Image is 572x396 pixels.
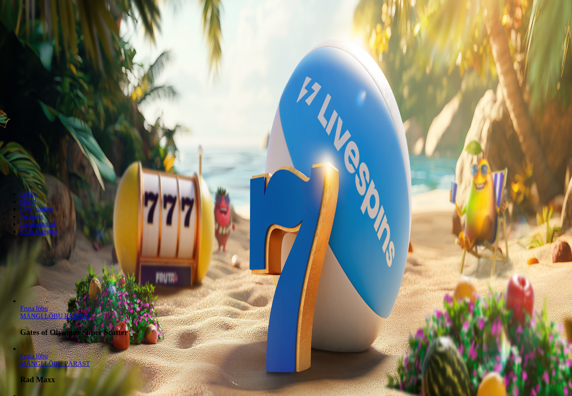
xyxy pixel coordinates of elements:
[20,353,48,360] a: Rad Maxx
[20,205,54,212] a: Live-kasiino
[20,353,48,360] span: Fruta lõbu
[20,305,48,312] a: Gates of Olympus Super Scatter
[20,305,48,312] span: Fruta lõbu
[20,312,90,319] a: Gates of Olympus Super Scatter
[3,176,569,251] header: Lobby
[20,190,38,197] a: Lobby
[20,297,569,337] article: Gates of Olympus Super Scatter
[20,220,55,227] a: Lauamängud
[20,198,36,205] a: Slotid
[20,360,90,367] a: Rad Maxx
[20,345,569,385] article: Rad Maxx
[20,375,569,384] h3: Rad Maxx
[20,213,43,220] a: Jackpots
[20,228,57,235] span: Kõik mängud
[20,328,569,337] h3: Gates of Olympus Super Scatter
[3,176,569,235] nav: Lobby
